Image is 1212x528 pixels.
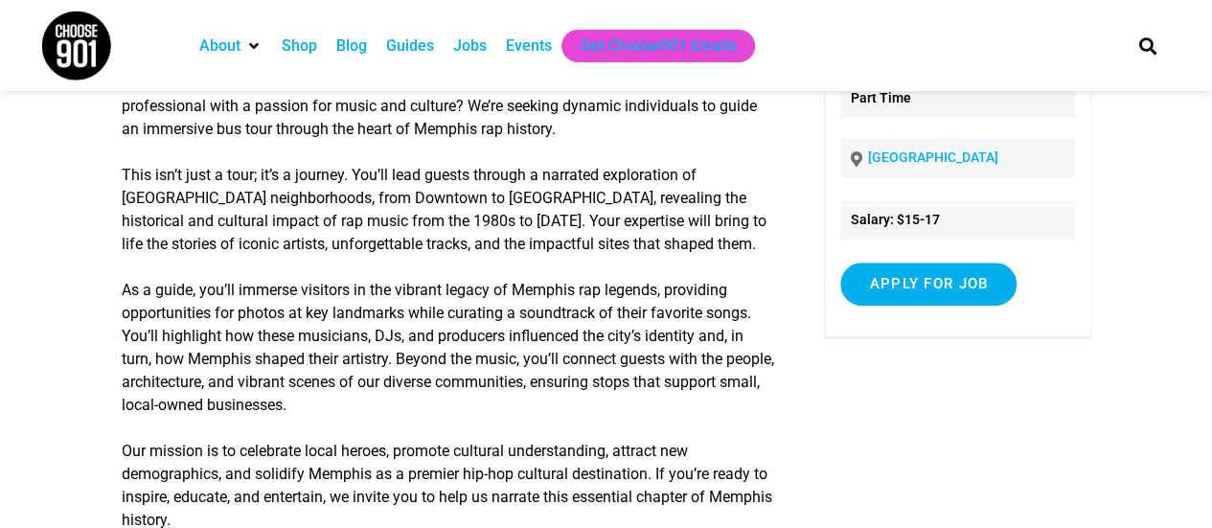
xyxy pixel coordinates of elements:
[386,34,434,57] a: Guides
[190,30,1106,62] nav: Main nav
[506,34,552,57] a: Events
[581,34,736,57] a: Get Choose901 Emails
[122,72,776,141] p: Are you a performer, a captivating storyteller, an insightful educator, or a seasoned tourism pro...
[453,34,487,57] a: Jobs
[199,34,240,57] a: About
[840,200,1074,240] li: Salary: $15-17
[1132,30,1163,61] div: Search
[867,149,997,165] a: [GEOGRAPHIC_DATA]
[122,164,776,256] p: This isn’t just a tour; it’s a journey. You’ll lead guests through a narrated exploration of [GEO...
[840,79,1074,118] p: Part Time
[336,34,367,57] a: Blog
[122,279,776,417] p: As a guide, you’ll immerse visitors in the vibrant legacy of Memphis rap legends, providing oppor...
[190,30,272,62] div: About
[840,263,1017,306] input: Apply for job
[282,34,317,57] a: Shop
